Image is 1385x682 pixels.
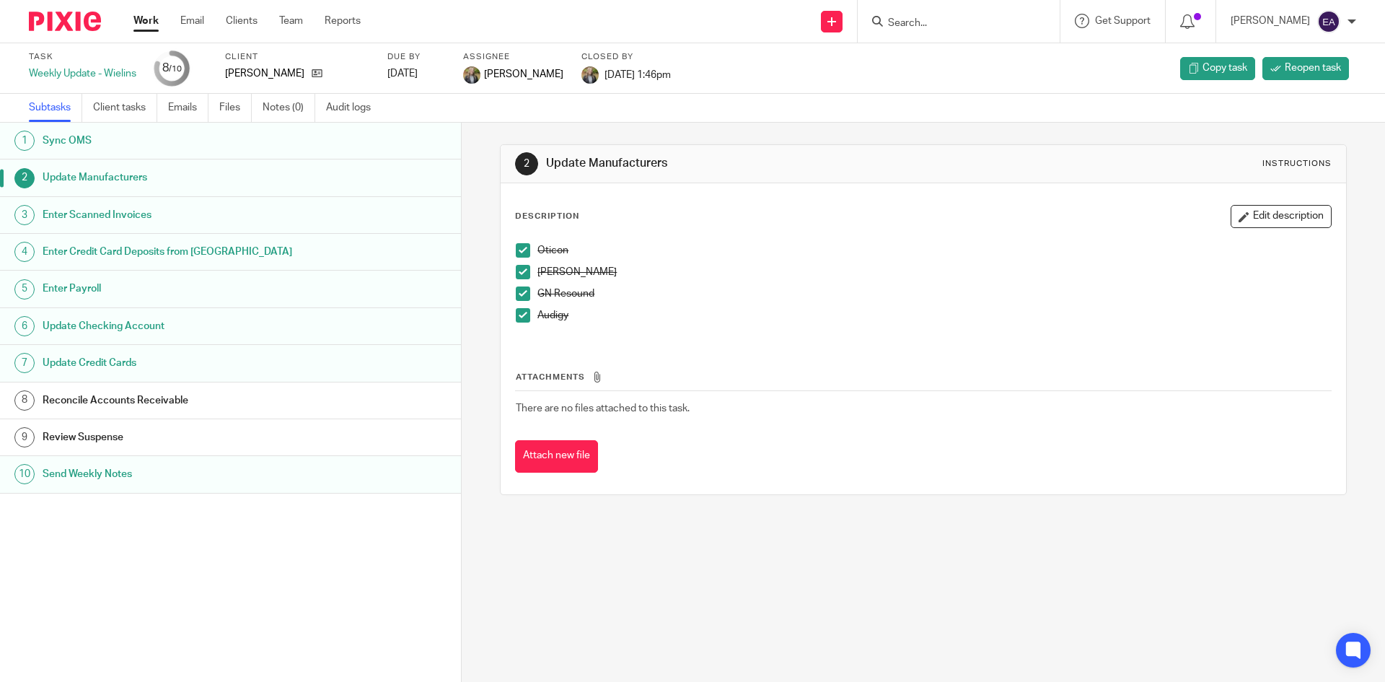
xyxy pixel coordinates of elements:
[29,51,136,63] label: Task
[515,440,598,473] button: Attach new file
[14,353,35,373] div: 7
[29,66,136,81] div: Weekly Update - Wielins
[516,403,690,414] span: There are no files attached to this task.
[14,279,35,300] div: 5
[14,464,35,484] div: 10
[604,69,671,79] span: [DATE] 1:46pm
[29,12,101,31] img: Pixie
[43,167,312,188] h1: Update Manufacturers
[515,211,579,222] p: Description
[14,390,35,411] div: 8
[43,241,312,263] h1: Enter Credit Card Deposits from [GEOGRAPHIC_DATA]
[1262,158,1332,170] div: Instructions
[43,390,312,411] h1: Reconcile Accounts Receivable
[1317,10,1340,33] img: svg%3E
[43,427,312,448] h1: Review Suspense
[14,316,35,336] div: 6
[225,51,369,63] label: Client
[162,60,182,76] div: 8
[463,51,563,63] label: Assignee
[263,94,315,122] a: Notes (0)
[14,205,35,225] div: 3
[537,308,1330,323] p: Audigy
[43,278,312,300] h1: Enter Payroll
[43,315,312,337] h1: Update Checking Account
[546,156,954,171] h1: Update Manufacturers
[14,242,35,262] div: 4
[43,463,312,485] h1: Send Weekly Notes
[463,66,480,84] img: image.jpg
[515,152,538,175] div: 2
[14,427,35,447] div: 9
[325,14,361,28] a: Reports
[169,65,182,73] small: /10
[516,373,585,381] span: Attachments
[226,14,258,28] a: Clients
[14,168,35,188] div: 2
[484,67,563,82] span: [PERSON_NAME]
[537,243,1330,258] p: Oticon
[29,94,82,122] a: Subtasks
[180,14,204,28] a: Email
[326,94,382,122] a: Audit logs
[93,94,157,122] a: Client tasks
[581,51,671,63] label: Closed by
[537,287,1330,301] p: GN Resound
[133,14,159,28] a: Work
[14,131,35,151] div: 1
[279,14,303,28] a: Team
[225,66,304,81] p: [PERSON_NAME]
[43,204,312,226] h1: Enter Scanned Invoices
[168,94,208,122] a: Emails
[219,94,252,122] a: Files
[537,265,1330,279] p: [PERSON_NAME]
[387,51,445,63] label: Due by
[43,352,312,374] h1: Update Credit Cards
[581,66,599,84] img: image.jpg
[43,130,312,152] h1: Sync OMS
[387,66,445,81] div: [DATE]
[1231,205,1332,228] button: Edit description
